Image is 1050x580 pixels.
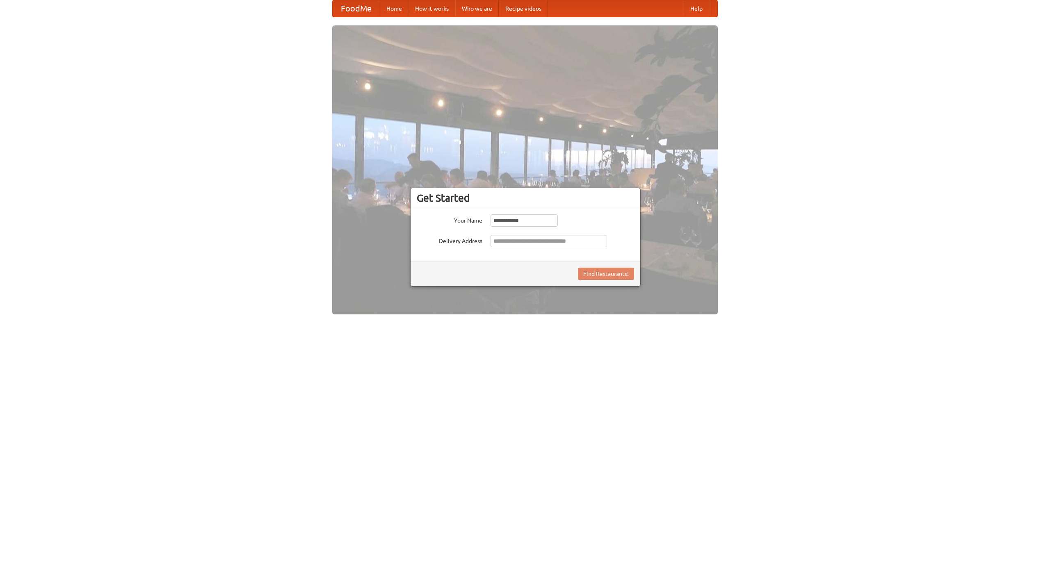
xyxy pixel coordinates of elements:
label: Delivery Address [417,235,482,245]
button: Find Restaurants! [578,268,634,280]
a: Help [684,0,709,17]
a: How it works [409,0,455,17]
a: Recipe videos [499,0,548,17]
h3: Get Started [417,192,634,204]
a: FoodMe [333,0,380,17]
a: Home [380,0,409,17]
label: Your Name [417,214,482,225]
a: Who we are [455,0,499,17]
